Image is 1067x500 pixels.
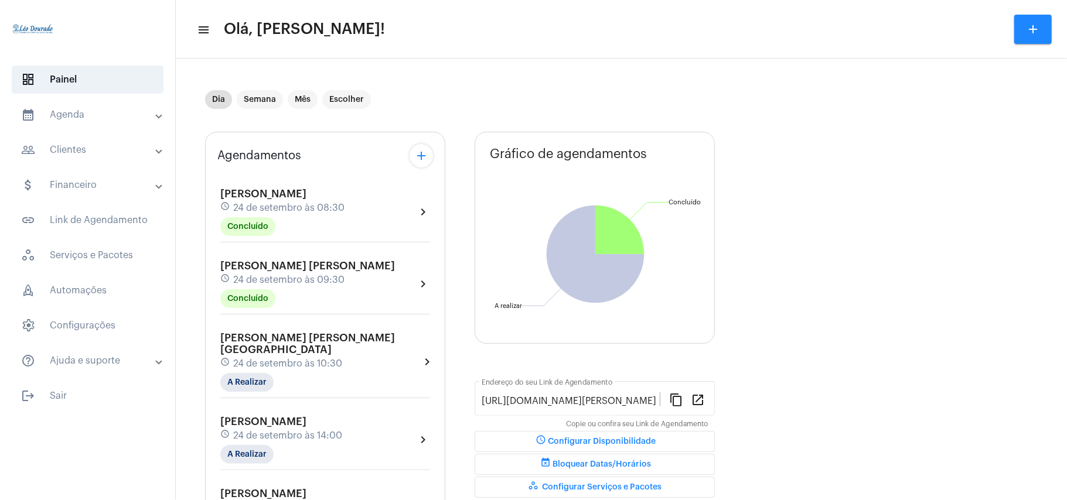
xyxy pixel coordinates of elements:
[669,392,683,406] mat-icon: content_copy
[237,90,283,109] mat-chip: Semana
[534,437,656,446] span: Configurar Disponibilidade
[21,178,35,192] mat-icon: sidenav icon
[420,355,430,369] mat-icon: chevron_right
[12,382,163,410] span: Sair
[217,149,301,162] span: Agendamentos
[12,241,163,269] span: Serviços e Pacotes
[21,73,35,87] span: sidenav icon
[288,90,318,109] mat-chip: Mês
[534,434,548,448] mat-icon: schedule
[220,289,275,308] mat-chip: Concluído
[220,273,231,286] mat-icon: schedule
[7,347,175,375] mat-expansion-panel-header: sidenav iconAjuda e suporte
[12,276,163,304] span: Automações
[528,483,662,491] span: Configurar Serviços e Pacotes
[220,261,395,271] span: [PERSON_NAME] [PERSON_NAME]
[7,171,175,199] mat-expansion-panel-header: sidenav iconFinanceiro
[233,430,342,441] span: 24 de setembro às 14:00
[205,90,232,109] mat-chip: Dia
[475,477,715,498] button: Configurar Serviços e Pacotes
[220,189,306,199] span: [PERSON_NAME]
[12,66,163,94] span: Painel
[669,199,701,206] text: Concluído
[21,108,156,122] mat-panel-title: Agenda
[21,248,35,262] span: sidenav icon
[220,429,231,442] mat-icon: schedule
[7,101,175,129] mat-expansion-panel-header: sidenav iconAgenda
[220,217,275,236] mat-chip: Concluído
[1026,22,1040,36] mat-icon: add
[416,433,430,447] mat-icon: chevron_right
[691,392,705,406] mat-icon: open_in_new
[21,108,35,122] mat-icon: sidenav icon
[220,416,306,427] span: [PERSON_NAME]
[528,480,542,494] mat-icon: workspaces_outlined
[21,354,156,368] mat-panel-title: Ajuda e suporte
[220,488,306,499] span: [PERSON_NAME]
[197,23,209,37] mat-icon: sidenav icon
[220,373,274,392] mat-chip: A Realizar
[21,143,156,157] mat-panel-title: Clientes
[220,201,231,214] mat-icon: schedule
[538,460,651,468] span: Bloquear Datas/Horários
[220,445,274,464] mat-chip: A Realizar
[233,358,342,369] span: 24 de setembro às 10:30
[482,396,660,406] input: Link
[21,213,35,227] mat-icon: sidenav icon
[566,420,708,429] mat-hint: Copie ou confira seu Link de Agendamento
[12,206,163,234] span: Link de Agendamento
[224,20,385,39] span: Olá, [PERSON_NAME]!
[21,178,156,192] mat-panel-title: Financeiro
[475,454,715,475] button: Bloquear Datas/Horários
[233,203,345,213] span: 24 de setembro às 08:30
[416,205,430,219] mat-icon: chevron_right
[220,333,395,355] span: [PERSON_NAME] [PERSON_NAME][GEOGRAPHIC_DATA]
[12,311,163,340] span: Configurações
[220,357,231,370] mat-icon: schedule
[21,143,35,157] mat-icon: sidenav icon
[475,431,715,452] button: Configurar Disponibilidade
[416,277,430,291] mat-icon: chevron_right
[322,90,371,109] mat-chip: Escolher
[21,389,35,403] mat-icon: sidenav icon
[490,147,647,161] span: Gráfico de agendamentos
[7,136,175,164] mat-expansion-panel-header: sidenav iconClientes
[21,319,35,333] span: sidenav icon
[21,283,35,297] span: sidenav icon
[495,303,522,309] text: A realizar
[233,275,345,285] span: 24 de setembro às 09:30
[9,6,56,53] img: 4c910ca3-f26c-c648-53c7-1a2041c6e520.jpg
[538,457,553,471] mat-icon: event_busy
[21,354,35,368] mat-icon: sidenav icon
[414,149,428,163] mat-icon: add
